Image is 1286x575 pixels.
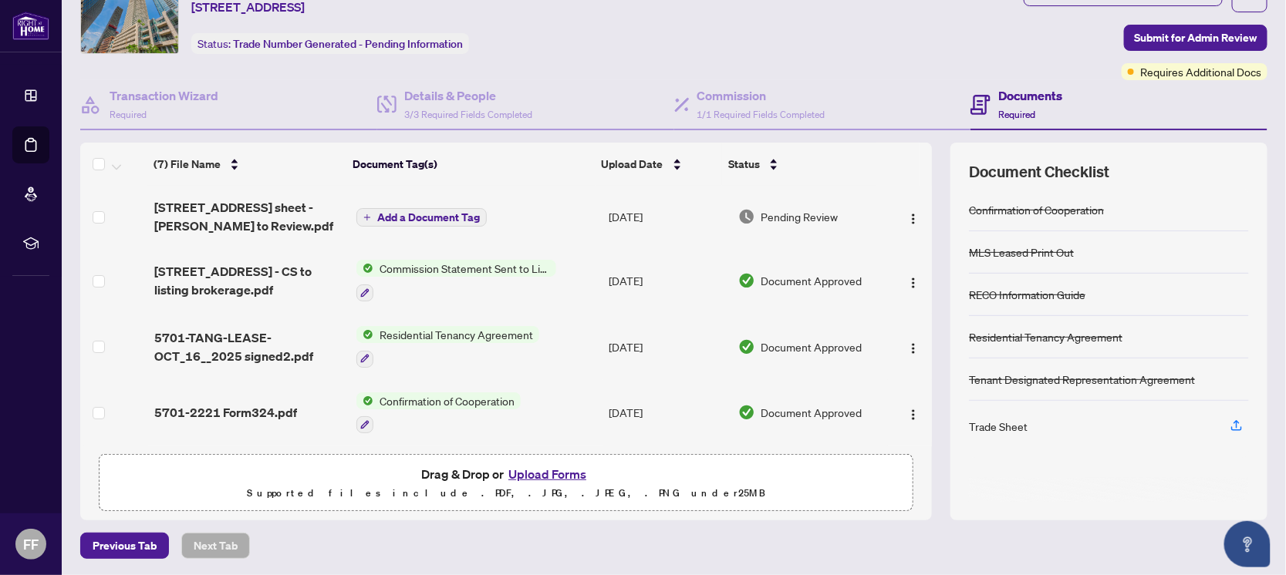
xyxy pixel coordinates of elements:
span: Previous Tab [93,533,157,558]
span: Document Approved [761,272,862,289]
span: Add a Document Tag [377,212,480,223]
img: Status Icon [356,392,373,409]
th: (7) File Name [147,143,346,186]
button: Open asap [1224,521,1271,567]
td: [DATE] [603,446,732,512]
img: Document Status [738,208,755,225]
span: Trade Number Generated - Pending Information [233,37,463,51]
th: Status [722,143,876,186]
img: Document Status [738,272,755,289]
span: [STREET_ADDRESS] sheet - [PERSON_NAME] to Review.pdf [154,198,344,235]
span: Requires Additional Docs [1140,63,1261,80]
button: Upload Forms [504,464,591,484]
span: Status [728,156,760,173]
span: FF [23,533,39,555]
span: Document Checklist [969,161,1109,183]
img: Status Icon [356,260,373,277]
div: Residential Tenancy Agreement [969,328,1122,345]
img: logo [12,12,49,40]
td: [DATE] [603,186,732,247]
div: RECO Information Guide [969,286,1085,303]
img: Logo [907,409,920,421]
th: Document Tag(s) [346,143,596,186]
span: Document Approved [761,404,862,421]
img: Logo [907,277,920,289]
img: Document Status [738,338,755,355]
button: Status IconConfirmation of Cooperation [356,392,521,434]
div: Status: [191,33,469,54]
h4: Transaction Wizard [110,86,218,105]
img: Document Status [738,404,755,421]
img: Status Icon [356,326,373,343]
td: [DATE] [603,380,732,446]
h4: Commission [697,86,825,105]
span: Commission Statement Sent to Listing Brokerage [373,260,556,277]
button: Next Tab [181,533,250,559]
td: [DATE] [603,314,732,380]
img: Logo [907,213,920,225]
th: Upload Date [596,143,722,186]
button: Submit for Admin Review [1124,25,1267,51]
span: Required [998,109,1035,120]
div: MLS Leased Print Out [969,244,1074,261]
span: Residential Tenancy Agreement [373,326,539,343]
button: Status IconCommission Statement Sent to Listing Brokerage [356,260,556,301]
button: Logo [901,335,926,359]
div: Confirmation of Cooperation [969,201,1104,218]
span: plus [363,214,371,221]
span: Required [110,109,147,120]
span: Submit for Admin Review [1134,25,1257,50]
button: Logo [901,400,926,425]
span: [STREET_ADDRESS] - CS to listing brokerage.pdf [154,262,344,299]
button: Logo [901,268,926,293]
span: Confirmation of Cooperation [373,392,521,409]
div: Tenant Designated Representation Agreement [969,371,1195,388]
td: [DATE] [603,247,732,314]
span: Document Approved [761,338,862,355]
button: Logo [901,204,926,229]
button: Previous Tab [80,533,169,559]
span: Drag & Drop or [421,464,591,484]
button: Add a Document Tag [356,208,487,227]
span: Upload Date [602,156,663,173]
span: 3/3 Required Fields Completed [404,109,532,120]
span: (7) File Name [154,156,221,173]
span: Pending Review [761,208,839,225]
span: Drag & Drop orUpload FormsSupported files include .PDF, .JPG, .JPEG, .PNG under25MB [100,455,913,512]
img: Logo [907,342,920,355]
span: 5701-TANG-LEASE-OCT_16__2025 signed2.pdf [154,328,344,365]
div: Trade Sheet [969,418,1028,435]
h4: Details & People [404,86,532,105]
p: Supported files include .PDF, .JPG, .JPEG, .PNG under 25 MB [109,484,903,503]
span: 1/1 Required Fields Completed [697,109,825,120]
button: Add a Document Tag [356,207,487,227]
button: Status IconResidential Tenancy Agreement [356,326,539,368]
span: 5701-2221 Form324.pdf [154,403,297,422]
h4: Documents [998,86,1062,105]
